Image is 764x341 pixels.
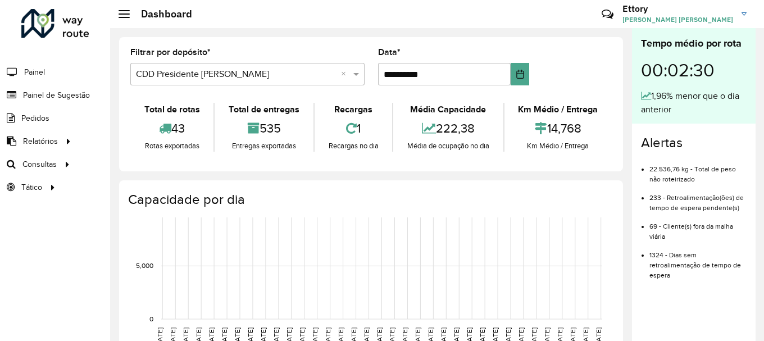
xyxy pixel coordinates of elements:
h4: Capacidade por dia [128,192,612,208]
div: 43 [133,116,211,140]
button: Choose Date [511,63,529,85]
div: Recargas [317,103,389,116]
div: Entregas exportadas [217,140,310,152]
div: Recargas no dia [317,140,389,152]
span: Relatórios [23,135,58,147]
span: Tático [21,181,42,193]
a: Contato Rápido [595,2,620,26]
li: 233 - Retroalimentação(ões) de tempo de espera pendente(s) [649,184,747,213]
div: Km Médio / Entrega [507,140,609,152]
span: Painel de Sugestão [23,89,90,101]
div: 535 [217,116,310,140]
h4: Alertas [641,135,747,151]
label: Filtrar por depósito [130,46,211,59]
div: Total de entregas [217,103,310,116]
div: Média Capacidade [396,103,500,116]
h2: Dashboard [130,8,192,20]
span: Clear all [341,67,351,81]
h3: Ettory [622,3,733,14]
text: 0 [149,315,153,322]
div: 222,38 [396,116,500,140]
label: Data [378,46,401,59]
span: Consultas [22,158,57,170]
div: Km Médio / Entrega [507,103,609,116]
li: 1324 - Dias sem retroalimentação de tempo de espera [649,242,747,280]
div: Total de rotas [133,103,211,116]
div: Média de ocupação no dia [396,140,500,152]
div: 1,96% menor que o dia anterior [641,89,747,116]
span: Pedidos [21,112,49,124]
li: 69 - Cliente(s) fora da malha viária [649,213,747,242]
span: [PERSON_NAME] [PERSON_NAME] [622,15,733,25]
div: Tempo médio por rota [641,36,747,51]
li: 22.536,76 kg - Total de peso não roteirizado [649,156,747,184]
span: Painel [24,66,45,78]
div: 00:02:30 [641,51,747,89]
div: 14,768 [507,116,609,140]
div: 1 [317,116,389,140]
text: 5,000 [136,262,153,269]
div: Rotas exportadas [133,140,211,152]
